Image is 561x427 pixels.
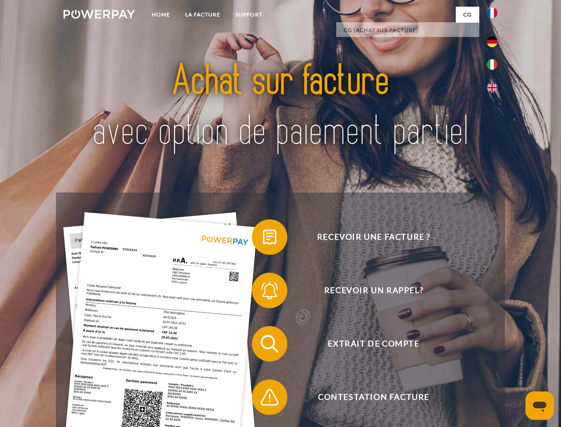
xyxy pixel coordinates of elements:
[252,273,483,308] button: Recevoir un rappel?
[487,82,497,93] img: en
[252,379,483,415] button: Contestation Facture
[487,8,497,18] img: fr
[144,7,178,23] a: Home
[265,273,482,308] span: Recevoir un rappel?
[487,59,497,70] img: it
[487,36,497,47] img: de
[252,326,483,362] button: Extrait de compte
[259,386,281,408] img: qb_warning.svg
[64,10,135,19] img: logo-powerpay-white.svg
[178,7,228,23] a: LA FACTURE
[265,326,482,362] span: Extrait de compte
[265,219,482,255] span: Recevoir une facture ?
[525,391,554,420] iframe: Bouton de lancement de la fenêtre de messagerie
[259,279,281,302] img: qb_bell.svg
[259,333,281,355] img: qb_search.svg
[336,22,479,38] a: CG (achat sur facture)
[228,7,270,23] a: Support
[456,7,479,23] a: CG
[85,43,476,170] img: title-powerpay_fr.svg
[252,219,483,255] button: Recevoir une facture ?
[259,226,281,248] img: qb_bill.svg
[265,379,482,415] span: Contestation Facture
